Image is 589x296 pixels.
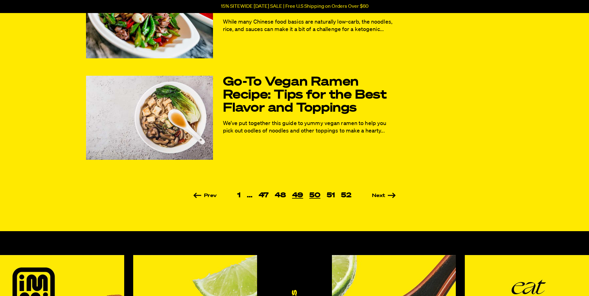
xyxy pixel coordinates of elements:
[223,18,394,33] p: While many Chinese food basics are naturally low-carb, the noodles, rice, and sauces can make it ...
[306,192,324,199] span: 50
[355,193,396,198] a: Next
[338,192,355,199] a: 52
[244,192,256,199] span: …
[289,192,306,199] a: 49
[256,192,272,199] a: 47
[193,193,234,198] a: Prev
[86,76,213,160] img: Go-To Vegan Ramen Recipe: Tips for the Best Flavor and Toppings
[272,192,289,199] a: 48
[221,4,369,9] p: 15% SITEWIDE [DATE] SALE | Free U.S Shipping on Orders Over $60
[223,76,394,115] a: Go-To Vegan Ramen Recipe: Tips for the Best Flavor and Toppings
[234,192,244,199] a: 1
[324,192,338,199] a: 51
[223,120,394,135] p: We’ve put together this guide to yummy vegan ramen to help you pick out oodles of noodles and oth...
